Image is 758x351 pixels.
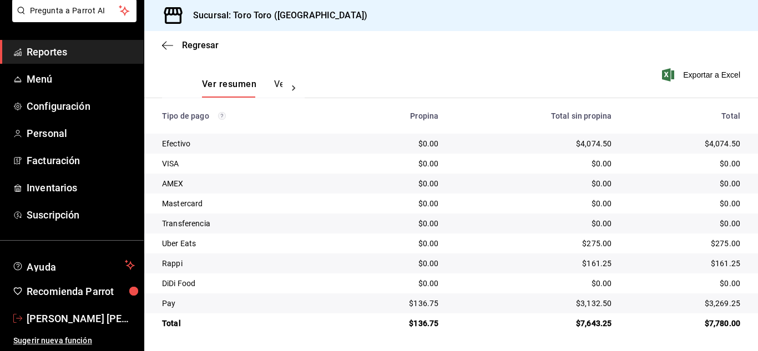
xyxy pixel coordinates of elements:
[352,158,438,169] div: $0.00
[456,318,612,329] div: $7,643.25
[456,111,612,120] div: Total sin propina
[629,158,740,169] div: $0.00
[30,5,119,17] span: Pregunta a Parrot AI
[629,318,740,329] div: $7,780.00
[629,278,740,289] div: $0.00
[352,178,438,189] div: $0.00
[352,218,438,229] div: $0.00
[27,99,135,114] span: Configuración
[456,158,612,169] div: $0.00
[352,238,438,249] div: $0.00
[456,278,612,289] div: $0.00
[27,72,135,87] span: Menú
[629,238,740,249] div: $275.00
[352,138,438,149] div: $0.00
[456,298,612,309] div: $3,132.50
[162,111,335,120] div: Tipo de pago
[456,218,612,229] div: $0.00
[629,198,740,209] div: $0.00
[629,298,740,309] div: $3,269.25
[162,138,335,149] div: Efectivo
[202,79,282,98] div: navigation tabs
[27,153,135,168] span: Facturación
[664,68,740,82] button: Exportar a Excel
[629,258,740,269] div: $161.25
[629,178,740,189] div: $0.00
[352,278,438,289] div: $0.00
[162,318,335,329] div: Total
[352,198,438,209] div: $0.00
[456,238,612,249] div: $275.00
[629,111,740,120] div: Total
[352,111,438,120] div: Propina
[162,218,335,229] div: Transferencia
[27,126,135,141] span: Personal
[184,9,367,22] h3: Sucursal: Toro Toro ([GEOGRAPHIC_DATA])
[162,40,219,50] button: Regresar
[162,178,335,189] div: AMEX
[162,238,335,249] div: Uber Eats
[352,298,438,309] div: $136.75
[456,198,612,209] div: $0.00
[27,311,135,326] span: [PERSON_NAME] [PERSON_NAME] [PERSON_NAME]
[182,40,219,50] span: Regresar
[456,138,612,149] div: $4,074.50
[218,112,226,120] svg: Los pagos realizados con Pay y otras terminales son montos brutos.
[27,284,135,299] span: Recomienda Parrot
[352,258,438,269] div: $0.00
[162,278,335,289] div: DiDi Food
[352,318,438,329] div: $136.75
[27,44,135,59] span: Reportes
[162,298,335,309] div: Pay
[27,180,135,195] span: Inventarios
[162,258,335,269] div: Rappi
[27,207,135,222] span: Suscripción
[629,218,740,229] div: $0.00
[202,79,256,98] button: Ver resumen
[13,335,135,347] span: Sugerir nueva función
[27,258,120,272] span: Ayuda
[274,79,316,98] button: Ver pagos
[629,138,740,149] div: $4,074.50
[456,258,612,269] div: $161.25
[162,198,335,209] div: Mastercard
[456,178,612,189] div: $0.00
[162,158,335,169] div: VISA
[8,13,137,24] a: Pregunta a Parrot AI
